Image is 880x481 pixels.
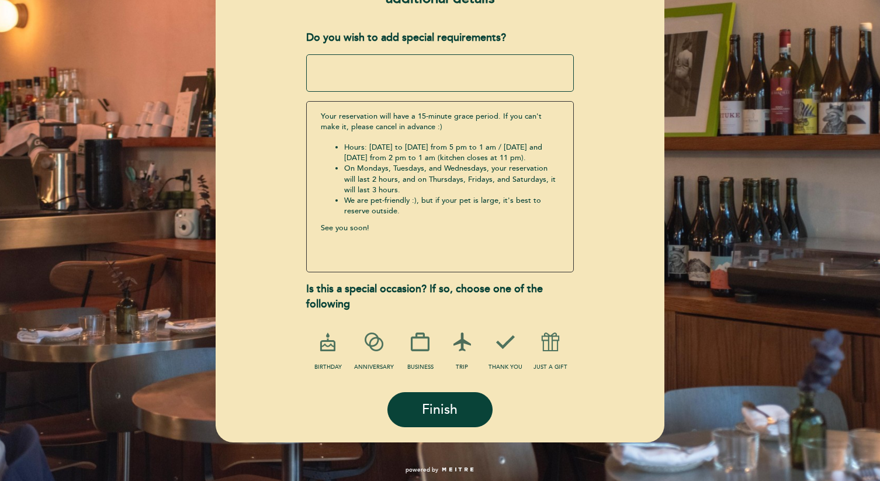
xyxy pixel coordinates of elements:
li: On Mondays, Tuesdays, and Wednesdays, your reservation will last 2 hours, and on Thursdays, Frida... [344,163,560,195]
span: trip [456,364,468,371]
li: We are pet-friendly :), but if your pet is large, it's best to reserve outside. [344,195,560,217]
span: thank you [488,364,522,371]
img: MEITRE [441,467,474,473]
p: Your reservation will have a 15-minute grace period. If you can't make it, please cancel in advan... [321,111,560,133]
li: Hours: [DATE] to [DATE] from 5 pm to 1 am / [DATE] and [DATE] from 2 pm to 1 am (kitchen closes a... [344,142,560,164]
span: just a gift [533,364,567,371]
p: See you soon! [321,223,560,233]
a: powered by [406,466,474,474]
span: Finish [422,402,458,418]
span: anniversary [354,364,394,371]
span: business [407,364,434,371]
div: Do you wish to add special requirements? [306,30,574,46]
button: Finish [387,392,493,427]
span: powered by [406,466,438,474]
span: birthday [314,364,342,371]
div: Is this a special occasion? If so, choose one of the following [306,282,574,312]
